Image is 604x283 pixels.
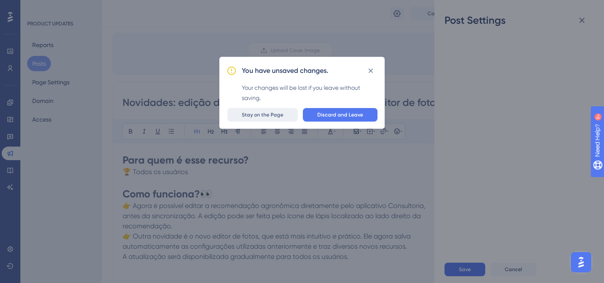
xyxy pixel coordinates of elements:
div: 9+ [58,4,63,11]
span: Discard and Leave [317,111,363,118]
span: Need Help? [20,2,53,12]
iframe: UserGuiding AI Assistant Launcher [568,250,594,275]
span: Stay on the Page [242,111,283,118]
div: Your changes will be lost if you leave without saving. [242,83,377,103]
h2: You have unsaved changes. [242,66,328,76]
